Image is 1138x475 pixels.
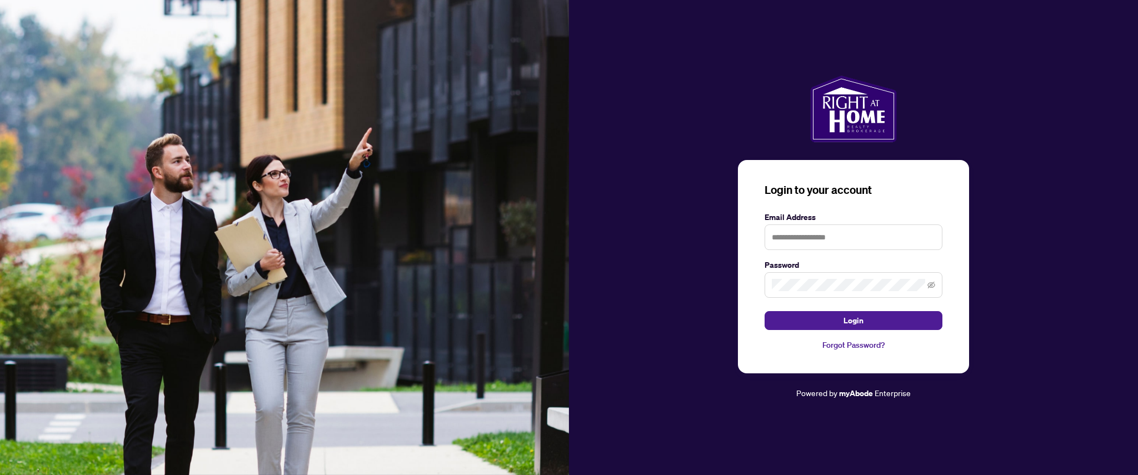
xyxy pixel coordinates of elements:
[765,339,942,351] a: Forgot Password?
[765,211,942,223] label: Email Address
[875,388,911,398] span: Enterprise
[843,312,864,329] span: Login
[927,281,935,289] span: eye-invisible
[839,387,873,399] a: myAbode
[765,182,942,198] h3: Login to your account
[810,76,896,142] img: ma-logo
[765,311,942,330] button: Login
[796,388,837,398] span: Powered by
[765,259,942,271] label: Password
